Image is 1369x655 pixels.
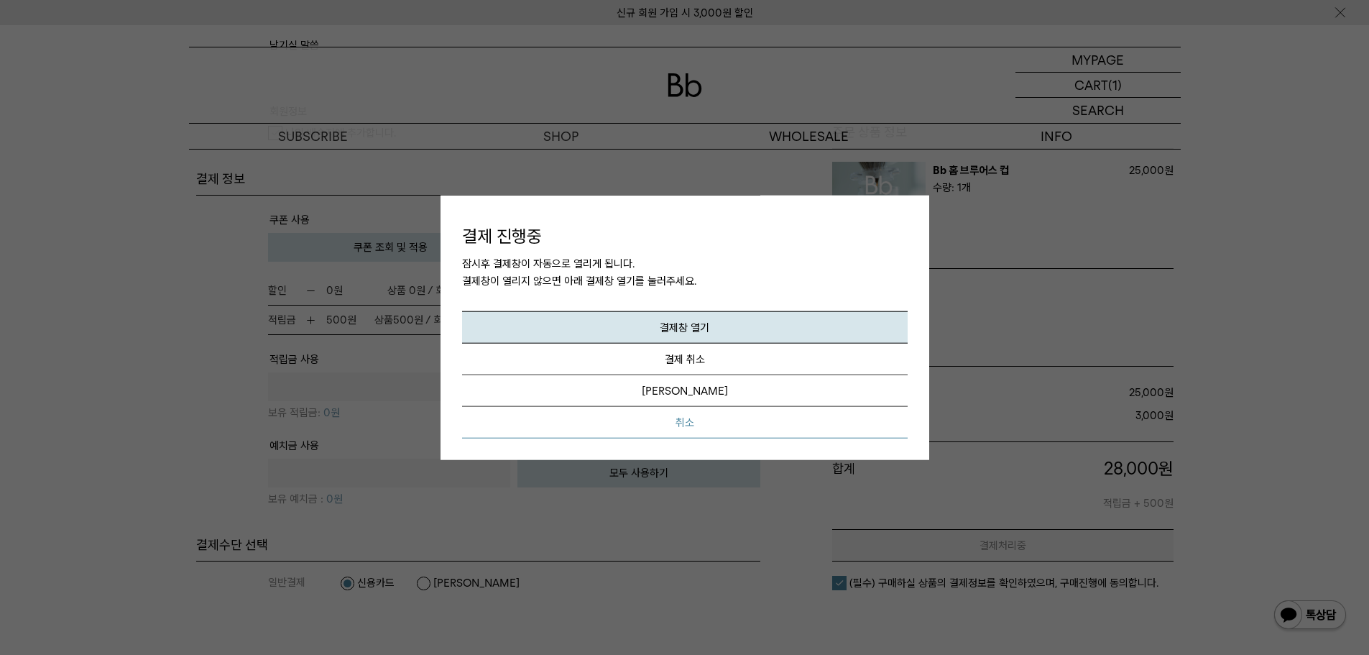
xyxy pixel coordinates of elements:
[462,344,908,375] a: 결제 취소
[660,321,709,334] em: 결제창 열기
[462,224,908,248] h4: 결제 진행중
[462,407,908,439] button: 취소
[665,353,705,366] em: 결제 취소
[462,255,908,311] p: 잠시후 결제창이 자동으로 열리게 됩니다. 결제창이 열리지 않으면 아래 결제창 열기를 눌러주세요.
[462,375,908,407] a: [PERSON_NAME]
[462,311,908,344] button: 결제창 열기
[642,385,728,398] em: [PERSON_NAME]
